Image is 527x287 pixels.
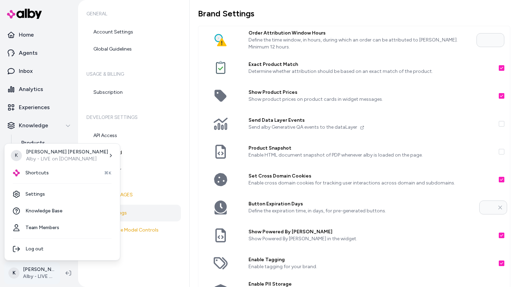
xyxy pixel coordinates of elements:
[13,169,20,176] img: alby Logo
[7,186,117,203] a: Settings
[26,156,108,163] p: Alby - LIVE on [DOMAIN_NAME]
[25,207,62,214] span: Knowledge Base
[7,241,117,257] div: Log out
[25,169,49,176] span: Shortcuts
[11,150,22,161] span: K
[7,219,117,236] a: Team Members
[26,149,108,156] p: [PERSON_NAME] [PERSON_NAME]
[104,170,112,176] span: ⌘K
